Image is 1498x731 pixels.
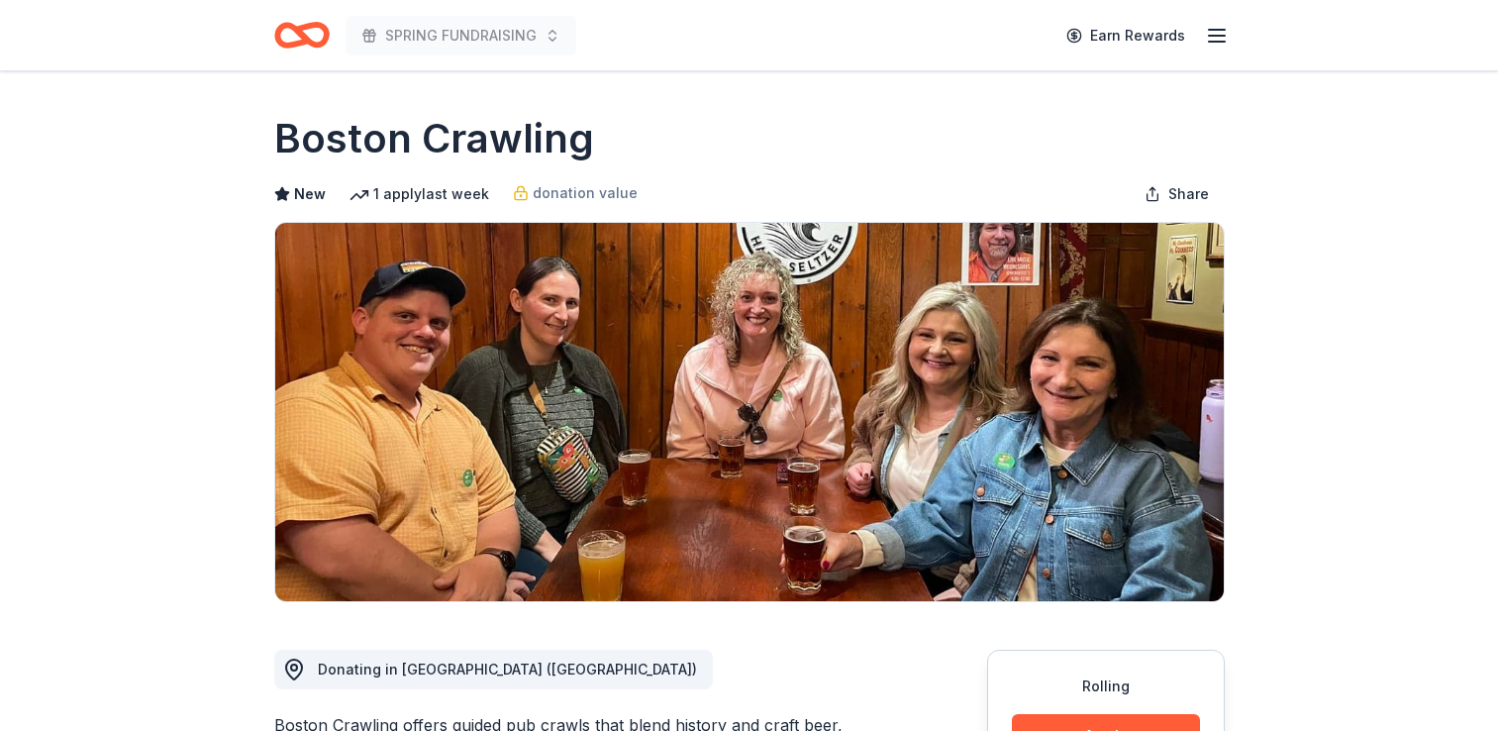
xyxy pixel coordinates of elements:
div: Rolling [1012,675,1200,698]
div: 1 apply last week [350,182,489,206]
a: donation value [513,181,638,205]
span: Donating in [GEOGRAPHIC_DATA] ([GEOGRAPHIC_DATA]) [318,661,697,678]
button: Share [1129,174,1225,214]
button: SPRING FUNDRAISING [346,16,576,55]
a: Earn Rewards [1054,18,1197,53]
span: Share [1168,182,1209,206]
span: New [294,182,326,206]
img: Image for Boston Crawling [275,223,1224,601]
span: SPRING FUNDRAISING [385,24,537,48]
a: Home [274,12,330,58]
span: donation value [533,181,638,205]
h1: Boston Crawling [274,111,594,166]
